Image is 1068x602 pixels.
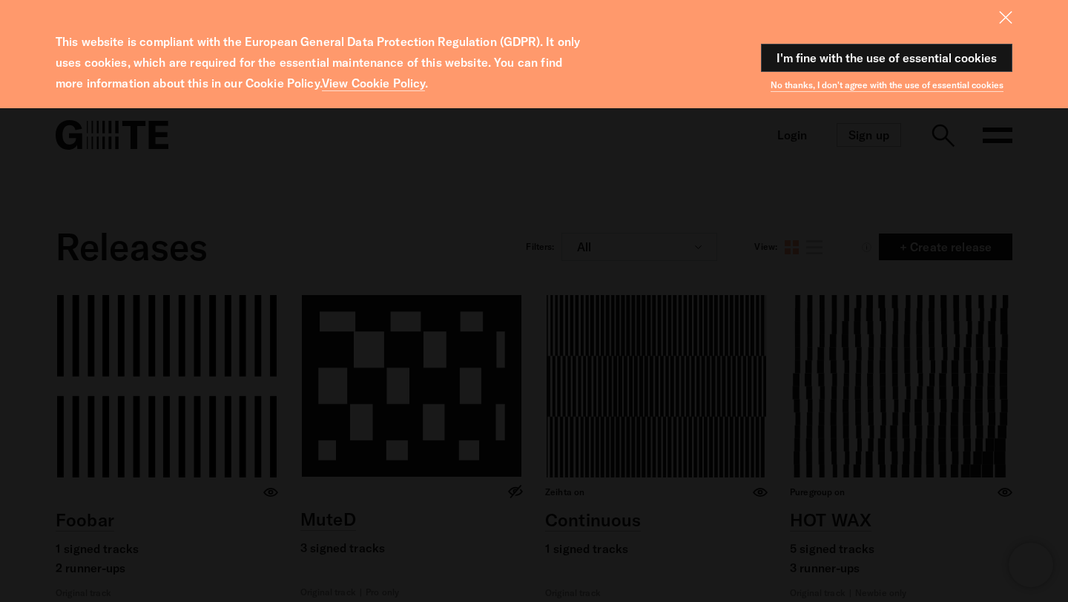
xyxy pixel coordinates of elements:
[322,76,425,91] a: View Cookie Policy
[771,79,1003,92] button: No thanks, I don't agree with the use of essential cookies
[761,44,1012,72] button: I'm fine with the use of essential cookies
[1009,543,1053,587] iframe: Brevo live chat
[56,31,590,93] p: This website is compliant with the European General Data Protection Regulation (GDPR). It only us...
